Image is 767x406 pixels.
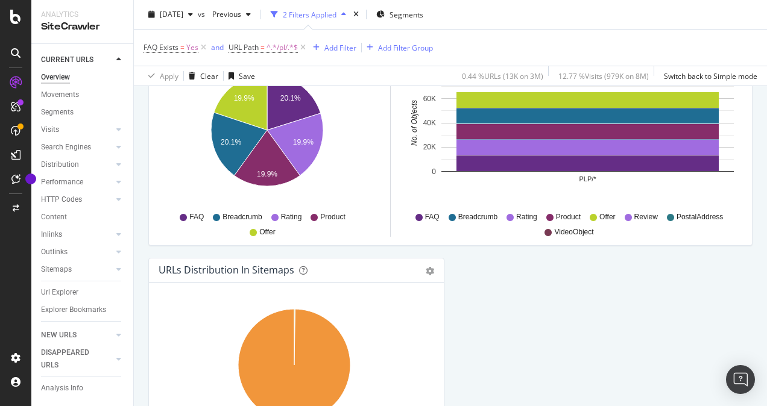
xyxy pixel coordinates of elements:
[41,382,83,395] div: Analysis Info
[41,246,113,258] a: Outlinks
[41,329,113,342] a: NEW URLS
[41,10,124,20] div: Analytics
[41,123,59,136] div: Visits
[186,39,198,56] span: Yes
[162,67,373,207] svg: A chart.
[200,70,218,81] div: Clear
[579,175,596,183] text: PLP/*
[41,211,125,223] a: Content
[410,100,418,146] text: No. of Objects
[41,211,67,223] div: Content
[41,176,113,189] a: Performance
[378,42,433,52] div: Add Filter Group
[554,227,593,237] span: VideoObject
[239,70,255,81] div: Save
[41,246,68,258] div: Outlinks
[41,263,113,276] a: Sitemaps
[41,176,83,189] div: Performance
[41,71,70,84] div: Overview
[180,42,185,52] span: =
[267,39,298,56] span: ^.*/pl/.*$
[41,106,74,119] div: Segments
[184,66,218,86] button: Clear
[198,9,207,19] span: vs
[556,212,581,222] span: Product
[371,5,428,24] button: Segments
[516,212,537,222] span: Rating
[41,228,113,241] a: Inlinks
[41,106,125,119] a: Segments
[41,71,125,84] a: Overview
[224,66,255,86] button: Save
[320,212,345,222] span: Product
[221,138,241,146] text: 20.1%
[423,143,436,151] text: 20K
[159,264,294,276] div: URLs Distribution in Sitemaps
[558,70,649,81] div: 12.77 % Visits ( 979K on 8M )
[160,70,178,81] div: Apply
[41,54,93,66] div: CURRENT URLS
[423,119,436,127] text: 40K
[41,141,113,154] a: Search Engines
[362,40,433,55] button: Add Filter Group
[234,94,254,102] text: 19.9%
[390,9,423,19] span: Segments
[41,141,91,154] div: Search Engines
[144,42,178,52] span: FAQ Exists
[189,212,204,222] span: FAQ
[41,304,125,316] a: Explorer Bookmarks
[41,346,113,372] a: DISAPPEARED URLS
[405,67,734,207] svg: A chart.
[426,267,434,275] div: gear
[41,193,82,206] div: HTTP Codes
[423,95,436,103] text: 60K
[432,167,436,176] text: 0
[280,94,301,102] text: 20.1%
[223,212,262,222] span: Breadcrumb
[659,66,757,86] button: Switch back to Simple mode
[207,5,256,24] button: Previous
[293,138,314,146] text: 19.9%
[160,9,183,19] span: 2025 Aug. 30th
[41,123,113,136] a: Visits
[634,212,658,222] span: Review
[281,212,302,222] span: Rating
[726,365,755,394] div: Open Intercom Messenger
[41,329,77,342] div: NEW URLS
[677,212,723,222] span: PostalAddress
[266,5,351,24] button: 2 Filters Applied
[324,42,356,52] div: Add Filter
[458,212,497,222] span: Breadcrumb
[259,227,275,237] span: Offer
[599,212,615,222] span: Offer
[229,42,259,52] span: URL Path
[144,66,178,86] button: Apply
[425,212,440,222] span: FAQ
[308,40,356,55] button: Add Filter
[144,5,198,24] button: [DATE]
[41,263,72,276] div: Sitemaps
[41,286,78,299] div: Url Explorer
[41,54,113,66] a: CURRENT URLS
[41,286,125,299] a: Url Explorer
[25,173,36,184] div: Tooltip anchor
[211,42,224,52] div: and
[41,382,125,395] a: Analysis Info
[207,9,241,19] span: Previous
[351,8,361,20] div: times
[257,170,277,178] text: 19.9%
[211,42,224,53] button: and
[41,304,106,316] div: Explorer Bookmarks
[41,346,102,372] div: DISAPPEARED URLS
[462,70,543,81] div: 0.44 % URLs ( 13K on 3M )
[41,158,113,171] a: Distribution
[41,20,124,34] div: SiteCrawler
[283,9,336,19] div: 2 Filters Applied
[41,193,113,206] a: HTTP Codes
[260,42,265,52] span: =
[41,158,79,171] div: Distribution
[664,70,757,81] div: Switch back to Simple mode
[41,89,125,101] a: Movements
